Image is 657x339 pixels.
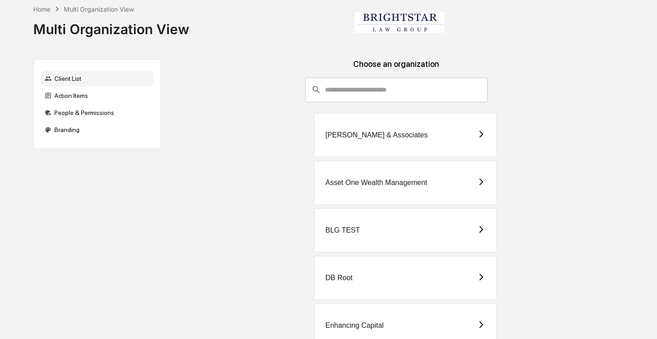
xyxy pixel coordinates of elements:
[325,274,352,282] div: DB Root
[41,88,153,104] div: Action Items
[168,59,625,78] div: Choose an organization
[325,179,427,187] div: Asset One Wealth Management
[64,5,134,13] div: Multi Organization View
[325,131,428,139] div: [PERSON_NAME] & Associates
[355,12,444,33] img: Brightstar Law Group
[41,70,153,87] div: Client List
[41,105,153,121] div: People & Permissions
[41,122,153,138] div: Branding
[325,226,360,234] div: BLG TEST
[325,321,384,330] div: Enhancing Capital
[305,78,488,102] div: consultant-dashboard__filter-organizations-search-bar
[33,14,189,37] div: Multi Organization View
[33,5,50,13] div: Home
